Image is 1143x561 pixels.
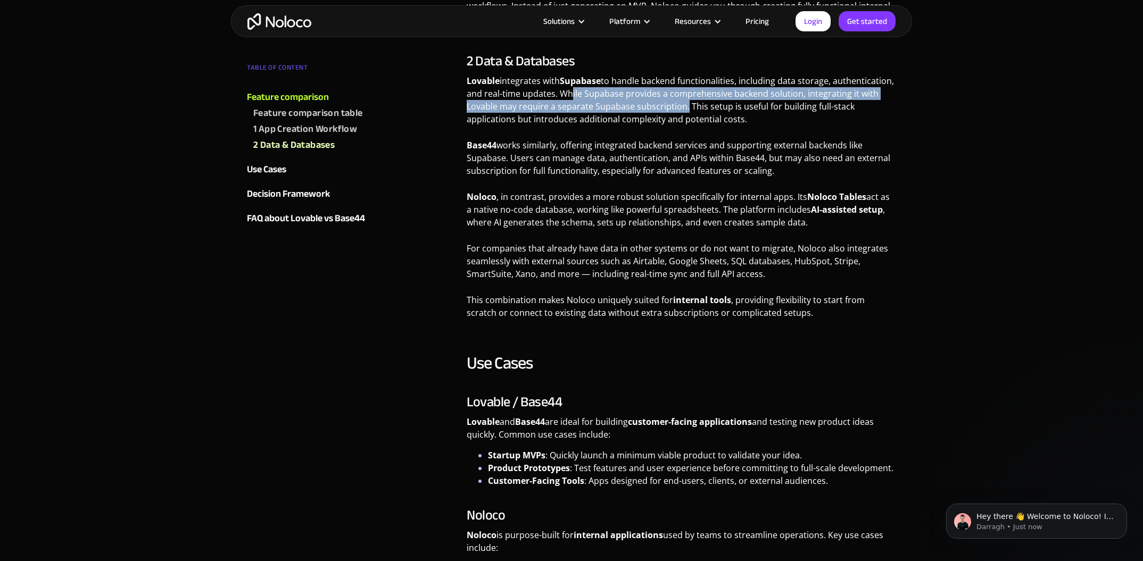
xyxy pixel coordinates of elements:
h2: Use Cases [467,353,896,374]
strong: customer-facing applications [628,416,752,428]
strong: Noloco [467,191,496,203]
div: Resources [661,14,732,28]
p: , in contrast, provides a more robust solution specifically for internal apps. Its act as a nativ... [467,190,896,237]
a: home [247,13,311,30]
a: Login [796,11,831,31]
a: FAQ about Lovable vs Base44 [247,211,376,227]
div: Resources [675,14,711,28]
p: This combination makes Noloco uniquely suited for , providing flexibility to start from scratch o... [467,294,896,327]
h3: Noloco [467,507,896,523]
div: Platform [596,14,661,28]
strong: Base44 [467,139,496,151]
a: 1 App Creation Workflow [253,121,376,137]
div: 1 App Creation Workflow [253,121,357,137]
div: Solutions [530,14,596,28]
strong: internal tools [673,294,731,306]
li: : Apps designed for end-users, clients, or external audiences. [488,474,896,487]
a: 2 Data & Databases [253,137,376,153]
div: FAQ about Lovable vs Base44 [247,211,365,227]
strong: Base44 [515,416,545,428]
div: Decision Framework [247,186,330,202]
li: : Quickly launch a minimum viable product to validate your idea. [488,449,896,462]
a: Feature comparison [247,89,376,105]
strong: AI-assisted setup [811,204,883,215]
h3: 2 Data & Databases [467,53,896,69]
iframe: Intercom notifications message [930,481,1143,556]
strong: Product Prototypes [488,462,570,474]
div: Solutions [543,14,575,28]
strong: Supabase [560,75,601,87]
div: TABLE OF CONTENT [247,60,376,81]
div: Feature comparison [247,89,329,105]
div: Feature comparison table [253,105,363,121]
div: Use Cases [247,162,286,178]
strong: internal applications [574,529,663,541]
strong: Noloco Tables [807,191,866,203]
div: 2 Data & Databases [253,137,335,153]
p: and are ideal for building and testing new product ideas quickly. Common use cases include: [467,415,896,449]
a: Feature comparison table [253,105,376,121]
strong: Lovable [467,75,500,87]
div: Platform [609,14,640,28]
p: For companies that already have data in other systems or do not want to migrate, Noloco also inte... [467,242,896,288]
strong: Customer-Facing Tools [488,475,584,487]
a: Pricing [732,14,782,28]
a: Decision Framework [247,186,376,202]
a: Get started [839,11,896,31]
strong: Noloco [467,529,496,541]
strong: Lovable [467,416,500,428]
strong: Startup MVPs [488,449,545,461]
p: works similarly, offering integrated backend services and supporting external backends like Supab... [467,139,896,185]
a: Use Cases [247,162,376,178]
li: : Test features and user experience before committing to full-scale development. [488,462,896,474]
p: integrates with to handle backend functionalities, including data storage, authentication, and re... [467,74,896,133]
h3: Lovable / Base44 [467,394,896,410]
